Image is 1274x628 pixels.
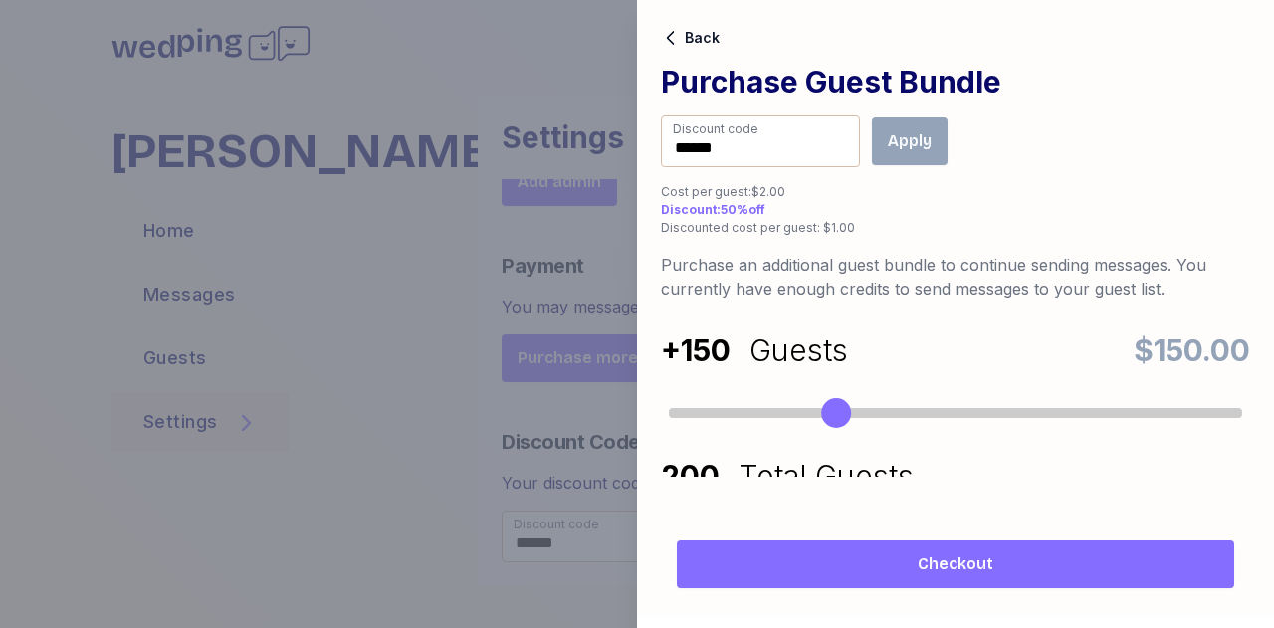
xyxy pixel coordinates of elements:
[661,115,860,167] input: Discount code
[661,458,739,494] div: 200
[661,64,1250,100] h1: Purchase Guest Bundle
[661,27,720,48] button: Back
[1134,332,1250,368] div: $150.00
[749,332,848,368] div: Guests
[661,201,1250,219] div: Discount: 50% off
[661,183,1250,201] div: Cost per guest: $2.00
[821,398,851,428] div: Accessibility label
[739,458,914,494] div: Total Guests
[661,219,1250,237] div: Discounted cost per guest: $1.00
[661,332,749,368] div: + 150
[677,540,1234,588] button: Checkout
[918,552,993,576] span: Checkout
[685,31,720,45] span: Back
[888,129,932,153] span: Apply
[872,117,948,165] button: Apply
[661,253,1250,301] div: Purchase an additional guest bundle to continue sending messages. You currently have enough credi...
